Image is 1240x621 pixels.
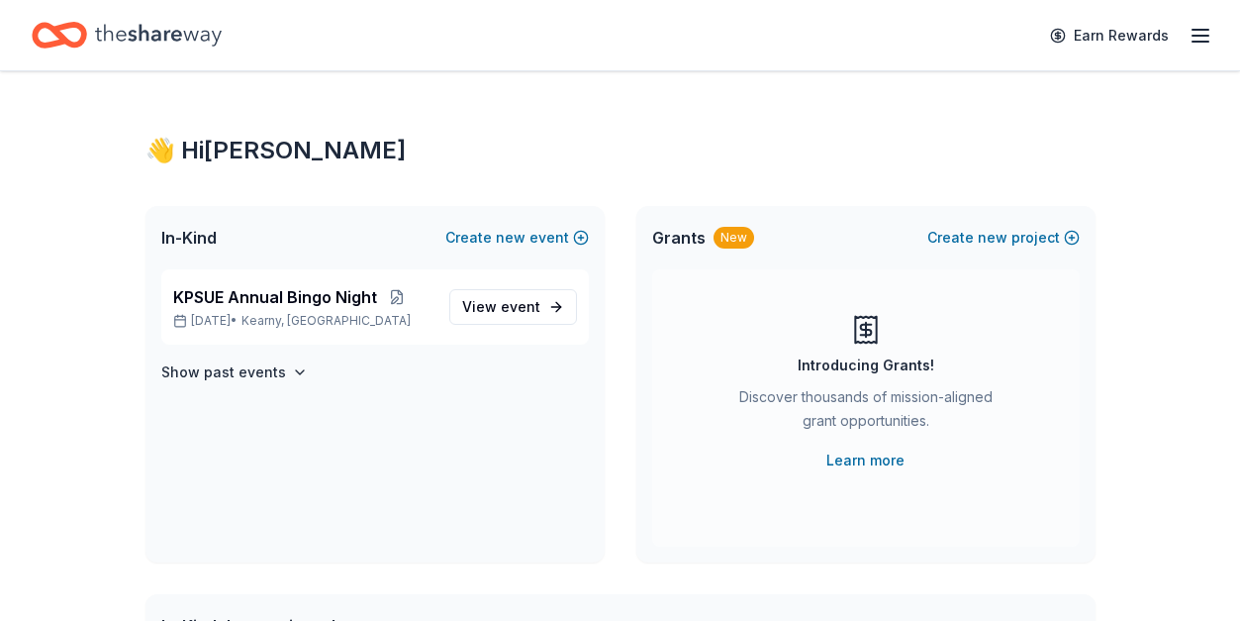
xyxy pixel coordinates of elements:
span: new [978,226,1007,250]
button: Createnewproject [927,226,1080,250]
h4: Show past events [161,361,286,384]
div: 👋 Hi [PERSON_NAME] [145,135,1096,166]
div: New [714,227,754,249]
span: Grants [652,226,706,250]
a: Earn Rewards [1038,18,1181,53]
a: Learn more [826,449,905,472]
button: Createnewevent [445,226,589,250]
span: event [501,298,540,315]
span: Kearny, [GEOGRAPHIC_DATA] [241,313,411,329]
a: Home [32,12,222,58]
span: View [462,295,540,319]
p: [DATE] • [173,313,433,329]
div: Introducing Grants! [798,354,934,377]
a: View event [449,289,577,325]
span: In-Kind [161,226,217,250]
button: Show past events [161,361,308,384]
span: new [496,226,525,250]
div: Discover thousands of mission-aligned grant opportunities. [731,385,1001,441]
span: KPSUE Annual Bingo Night [173,285,377,309]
